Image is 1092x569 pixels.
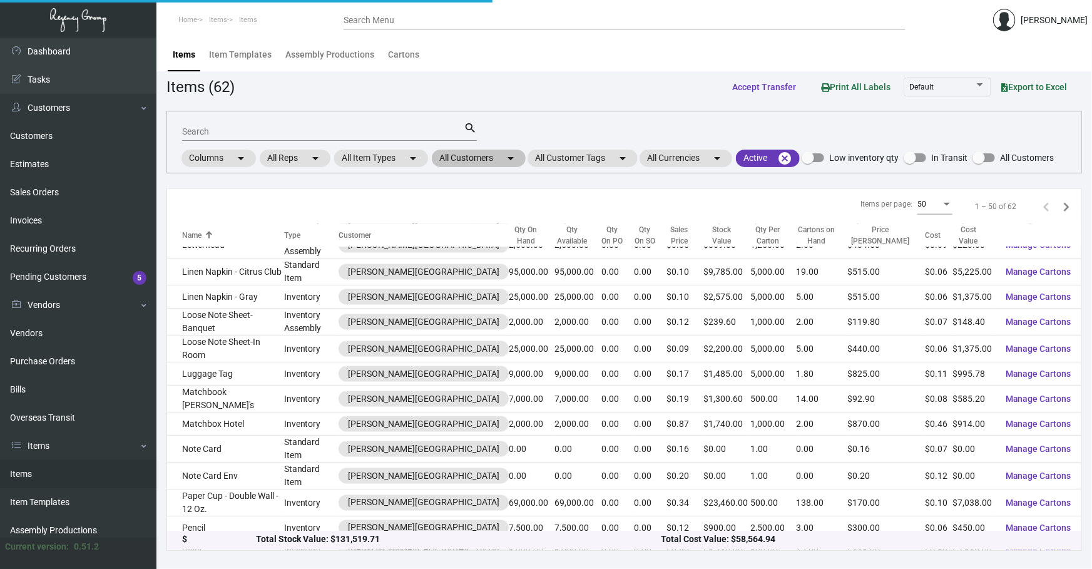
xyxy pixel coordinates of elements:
[993,9,1016,31] img: admin@bootstrapmaster.com
[509,224,554,247] div: Qty On Hand
[829,150,899,165] span: Low inventory qty
[666,259,703,285] td: $0.10
[284,490,339,516] td: Inventory
[601,516,634,540] td: 0.00
[703,463,750,490] td: $0.00
[348,315,499,329] div: [PERSON_NAME][GEOGRAPHIC_DATA]
[178,16,197,24] span: Home
[1021,14,1088,27] div: [PERSON_NAME]
[348,496,499,510] div: [PERSON_NAME][GEOGRAPHIC_DATA]
[666,490,703,516] td: $0.34
[509,362,554,386] td: 9,000.00
[634,224,666,247] div: Qty On SO
[464,121,477,136] mat-icon: search
[996,491,1081,514] button: Manage Cartons
[952,490,996,516] td: $7,038.00
[1000,150,1054,165] span: All Customers
[751,463,797,490] td: 1.00
[509,516,554,540] td: 7,500.00
[996,260,1081,283] button: Manage Cartons
[847,259,925,285] td: $515.00
[308,151,323,166] mat-icon: arrow_drop_down
[996,464,1081,487] button: Manage Cartons
[917,200,926,208] span: 50
[952,285,996,309] td: $1,375.00
[952,224,984,247] div: Cost Value
[260,150,330,167] mat-chip: All Reps
[925,490,952,516] td: $0.10
[1006,394,1071,404] span: Manage Cartons
[1006,344,1071,354] span: Manage Cartons
[847,463,925,490] td: $0.20
[601,413,634,436] td: 0.00
[601,224,623,247] div: Qty On PO
[751,516,797,540] td: 2,500.00
[925,309,952,336] td: $0.07
[284,230,339,241] div: Type
[666,224,692,247] div: Sales Price
[554,309,601,336] td: 2,000.00
[167,362,284,386] td: Luggage Tag
[847,224,914,247] div: Price [PERSON_NAME]
[797,463,847,490] td: 0.00
[634,463,666,490] td: 0.00
[797,516,847,540] td: 3.00
[239,16,257,24] span: Items
[751,309,797,336] td: 1,000.00
[209,48,272,61] div: Item Templates
[996,310,1081,333] button: Manage Cartons
[751,490,797,516] td: 500.00
[666,336,703,362] td: $0.09
[634,224,655,247] div: Qty On SO
[167,285,284,309] td: Linen Napkin - Gray
[509,336,554,362] td: 25,000.00
[554,224,601,247] div: Qty Available
[996,413,1081,435] button: Manage Cartons
[388,48,419,61] div: Cartons
[797,309,847,336] td: 2.00
[1006,444,1071,454] span: Manage Cartons
[797,362,847,386] td: 1.80
[284,413,339,436] td: Inventory
[703,259,750,285] td: $9,785.00
[1006,317,1071,327] span: Manage Cartons
[406,151,421,166] mat-icon: arrow_drop_down
[925,436,952,463] td: $0.07
[601,285,634,309] td: 0.00
[975,201,1016,212] div: 1 – 50 of 62
[601,309,634,336] td: 0.00
[797,336,847,362] td: 5.00
[167,490,284,516] td: Paper Cup - Double Wall - 12 Oz.
[634,362,666,386] td: 0.00
[334,150,428,167] mat-chip: All Item Types
[666,309,703,336] td: $0.12
[925,386,952,413] td: $0.08
[284,516,339,540] td: Inventory
[509,259,554,285] td: 95,000.00
[909,83,934,91] span: Default
[634,436,666,463] td: 0.00
[751,224,797,247] div: Qty Per Carton
[661,533,1066,546] div: Total Cost Value: $58,564.94
[952,224,996,247] div: Cost Value
[821,82,890,92] span: Print All Labels
[601,463,634,490] td: 0.00
[847,516,925,540] td: $300.00
[1006,471,1071,481] span: Manage Cartons
[1006,267,1071,277] span: Manage Cartons
[348,443,499,456] div: [PERSON_NAME][GEOGRAPHIC_DATA]
[847,309,925,336] td: $119.80
[952,309,996,336] td: $148.40
[634,309,666,336] td: 0.00
[284,386,339,413] td: Inventory
[847,336,925,362] td: $440.00
[925,259,952,285] td: $0.06
[751,386,797,413] td: 500.00
[634,386,666,413] td: 0.00
[5,540,69,553] div: Current version:
[167,259,284,285] td: Linen Napkin - Citrus Club
[991,76,1077,98] button: Export to Excel
[634,516,666,540] td: 0.00
[509,463,554,490] td: 0.00
[666,224,703,247] div: Sales Price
